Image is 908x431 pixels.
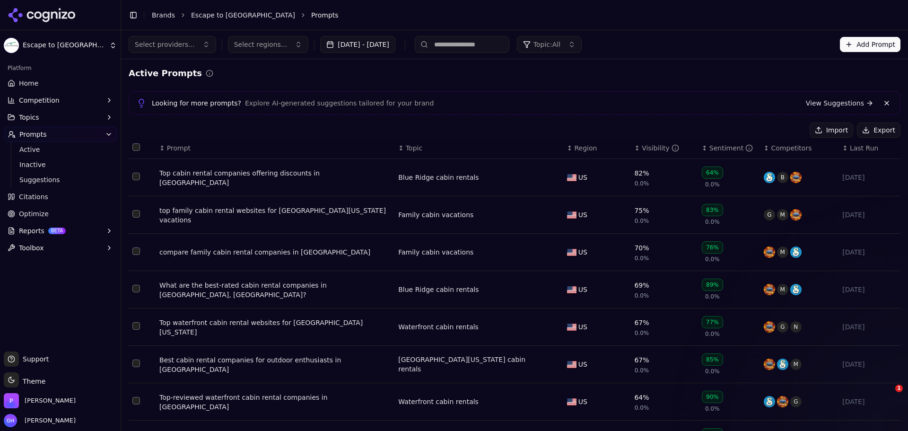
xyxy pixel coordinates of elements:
[842,210,897,220] div: [DATE]
[567,249,576,256] img: US flag
[132,322,140,330] button: Select row 5
[311,10,339,20] span: Prompts
[777,172,788,183] span: B
[4,189,117,204] a: Citations
[4,127,117,142] button: Prompts
[132,143,140,151] button: Select all rows
[634,243,649,253] div: 70%
[320,36,395,53] button: [DATE] - [DATE]
[398,285,479,294] a: Blue Ridge cabin rentals
[152,11,175,19] a: Brands
[398,247,473,257] a: Family cabin vacations
[19,226,44,236] span: Reports
[634,206,649,215] div: 75%
[842,247,897,257] div: [DATE]
[790,321,802,333] span: N
[578,397,587,406] span: US
[705,255,720,263] span: 0.0%
[23,41,105,50] span: Escape to [GEOGRAPHIC_DATA]
[635,217,649,225] span: 0.0%
[842,143,897,153] div: ↕Last Run
[578,210,587,220] span: US
[777,209,788,220] span: M
[634,355,649,365] div: 67%
[48,228,66,234] span: BETA
[575,143,597,153] span: Region
[19,113,39,122] span: Topics
[129,67,202,80] h2: Active Prompts
[19,79,38,88] span: Home
[635,255,649,262] span: 0.0%
[881,97,892,109] button: Dismiss banner
[398,173,479,182] div: Blue Ridge cabin rentals
[19,354,49,364] span: Support
[394,138,563,159] th: Topic
[398,355,548,374] a: [GEOGRAPHIC_DATA][US_STATE] cabin rentals
[567,324,576,331] img: US flag
[398,143,559,153] div: ↕Topic
[635,292,649,299] span: 0.0%
[132,285,140,292] button: Select row 4
[19,145,102,154] span: Active
[135,40,195,49] span: Select providers...
[398,397,479,406] a: Waterfront cabin rentals
[702,241,723,254] div: 76%
[4,206,117,221] a: Optimize
[764,172,775,183] img: southern comfort cabin rentals
[567,398,576,405] img: US flag
[578,173,587,182] span: US
[777,246,788,258] span: M
[578,285,587,294] span: US
[4,38,19,53] img: Escape to Blue Ridge
[635,180,649,187] span: 0.0%
[764,321,775,333] img: blue sky cabin rentals
[159,247,391,257] a: compare family cabin rental companies in [GEOGRAPHIC_DATA]
[771,143,812,153] span: Competitors
[705,218,720,226] span: 0.0%
[4,393,19,408] img: Perrill
[159,393,391,412] a: Top-reviewed waterfront cabin rental companies in [GEOGRAPHIC_DATA]
[19,130,47,139] span: Prompts
[132,173,140,180] button: Select row 1
[159,206,391,225] div: top family cabin rental websites for [GEOGRAPHIC_DATA][US_STATE] vacations
[705,181,720,188] span: 0.0%
[159,355,391,374] a: Best cabin rental companies for outdoor enthusiasts in [GEOGRAPHIC_DATA]
[152,10,882,20] nav: breadcrumb
[760,138,838,159] th: Competitors
[635,404,649,412] span: 0.0%
[850,143,878,153] span: Last Run
[567,361,576,368] img: US flag
[16,158,105,171] a: Inactive
[705,368,720,375] span: 0.0%
[810,123,853,138] button: Import
[132,360,140,367] button: Select row 6
[4,414,76,427] button: Open user button
[634,318,649,327] div: 67%
[709,143,753,153] div: Sentiment
[19,96,60,105] span: Competition
[764,284,775,295] img: blue sky cabin rentals
[702,279,723,291] div: 89%
[159,281,391,299] a: What are the best-rated cabin rental companies in [GEOGRAPHIC_DATA], [GEOGRAPHIC_DATA]?
[4,93,117,108] button: Competition
[4,223,117,238] button: ReportsBETA
[398,210,473,220] a: Family cabin vacations
[895,385,903,392] span: 1
[634,143,694,153] div: ↕Visibility
[398,322,479,332] a: Waterfront cabin rentals
[702,391,723,403] div: 90%
[191,10,295,20] a: Escape to [GEOGRAPHIC_DATA]
[406,143,422,153] span: Topic
[132,247,140,255] button: Select row 3
[19,378,45,385] span: Theme
[19,243,44,253] span: Toolbox
[159,318,391,337] a: Top waterfront cabin rental websites for [GEOGRAPHIC_DATA][US_STATE]
[4,61,117,76] div: Platform
[634,281,649,290] div: 69%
